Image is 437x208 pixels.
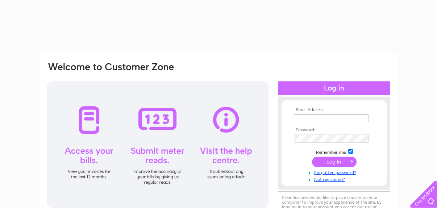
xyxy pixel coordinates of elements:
[292,128,376,133] th: Password:
[292,107,376,113] th: Email Address:
[294,175,376,182] a: Not registered?
[292,148,376,155] td: Remember me?
[294,169,376,175] a: Forgotten password?
[312,157,357,167] input: Submit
